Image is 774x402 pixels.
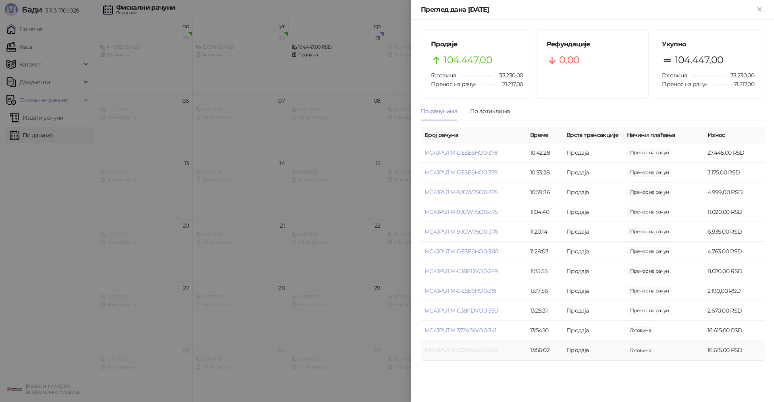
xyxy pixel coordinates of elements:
[704,281,765,301] td: 2.190,00 RSD
[547,39,639,49] h5: Рефундације
[704,301,765,321] td: 2.670,00 RSD
[527,301,563,321] td: 13:25:31
[527,182,563,202] td: 10:59:36
[662,81,708,88] span: Пренос на рачун
[704,182,765,202] td: 4.999,00 RSD
[424,307,498,314] a: MC4JPUTM-C38FDVO0-350
[627,286,672,295] span: 2.190,00
[527,281,563,301] td: 13:17:56
[470,107,510,116] div: По артиклима
[704,143,765,163] td: 27.445,00 RSD
[527,163,563,182] td: 10:53:28
[704,242,765,261] td: 4.763,00 RSD
[559,52,579,68] span: 0,00
[728,80,754,89] span: 71.217,00
[497,80,523,89] span: 71.217,00
[755,5,764,15] button: Close
[662,39,754,49] h5: Укупно
[424,346,498,354] a: MC4JPUTM-372A5WO0-342
[424,267,498,275] a: MC4JPUTM-C38FDVO0-349
[424,169,498,176] a: MC4JPUTM-GESE6HO0-379
[424,287,497,294] a: MC4JPUTM-GESE6HO0-381
[627,188,672,197] span: 4.999,00
[527,202,563,222] td: 11:04:40
[527,222,563,242] td: 11:20:14
[704,340,765,360] td: 16.615,00 RSD
[563,340,624,360] td: Продаја
[527,242,563,261] td: 11:28:03
[443,52,492,68] span: 104.447,00
[627,326,654,335] span: 16.615,00
[431,81,477,88] span: Пренос на рачун
[627,168,672,177] span: 3.175,00
[431,39,523,49] h5: Продаје
[563,321,624,340] td: Продаја
[563,261,624,281] td: Продаја
[704,261,765,281] td: 8.020,00 RSD
[527,127,563,143] th: Време
[563,143,624,163] td: Продаја
[704,222,765,242] td: 6.935,00 RSD
[527,143,563,163] td: 10:42:28
[563,301,624,321] td: Продаја
[424,248,498,255] a: MC4JPUTM-GESE6HO0-380
[563,242,624,261] td: Продаја
[424,208,498,216] a: MC4JPUTM-9JGW75O0-375
[424,189,498,196] a: MC4JPUTM-9JGW75O0-374
[563,182,624,202] td: Продаја
[704,127,765,143] th: Износ
[424,327,497,334] a: MC4JPUTM-372A5WO0-341
[704,163,765,182] td: 3.175,00 RSD
[704,321,765,340] td: 16.615,00 RSD
[563,163,624,182] td: Продаја
[431,72,456,79] span: Готовина
[421,107,457,116] div: По рачунима
[493,71,523,80] span: 33.230,00
[563,222,624,242] td: Продаја
[563,281,624,301] td: Продаја
[563,127,624,143] th: Врста трансакције
[563,202,624,222] td: Продаја
[527,340,563,360] td: 13:56:02
[627,247,672,256] span: 4.763,00
[704,202,765,222] td: 11.020,00 RSD
[627,148,672,157] span: 27.445,00
[662,72,687,79] span: Готовина
[424,149,498,156] a: MC4JPUTM-GESE6HO0-378
[627,346,654,355] span: 16.615,00
[421,127,527,143] th: Број рачуна
[527,261,563,281] td: 11:35:55
[527,321,563,340] td: 13:54:10
[627,306,672,315] span: 2.670,00
[725,71,754,80] span: 33.230,00
[421,5,755,15] div: Преглед дана [DATE]
[424,228,498,235] a: MC4JPUTM-9JGW75O0-376
[627,227,672,236] span: 6.935,00
[627,207,672,216] span: 11.020,00
[627,267,672,276] span: 8.020,00
[675,52,724,68] span: 104.447,00
[624,127,704,143] th: Начини плаћања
